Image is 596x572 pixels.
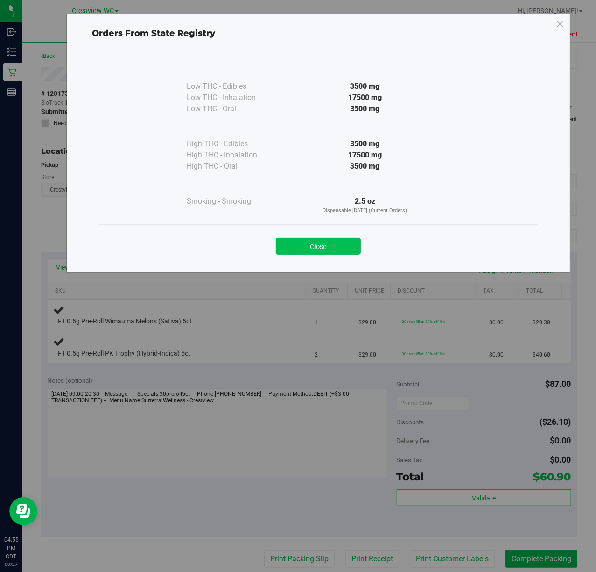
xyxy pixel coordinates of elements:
[280,138,450,150] div: 3500 mg
[187,81,280,92] div: Low THC - Edibles
[276,238,361,255] button: Close
[280,207,450,215] p: Dispensable [DATE] (Current Orders)
[187,150,280,161] div: High THC - Inhalation
[187,161,280,172] div: High THC - Oral
[280,103,450,114] div: 3500 mg
[280,196,450,215] div: 2.5 oz
[187,103,280,114] div: Low THC - Oral
[187,196,280,207] div: Smoking - Smoking
[280,161,450,172] div: 3500 mg
[280,92,450,103] div: 17500 mg
[9,497,37,525] iframe: Resource center
[92,28,215,38] span: Orders From State Registry
[187,138,280,150] div: High THC - Edibles
[187,92,280,103] div: Low THC - Inhalation
[280,81,450,92] div: 3500 mg
[280,150,450,161] div: 17500 mg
